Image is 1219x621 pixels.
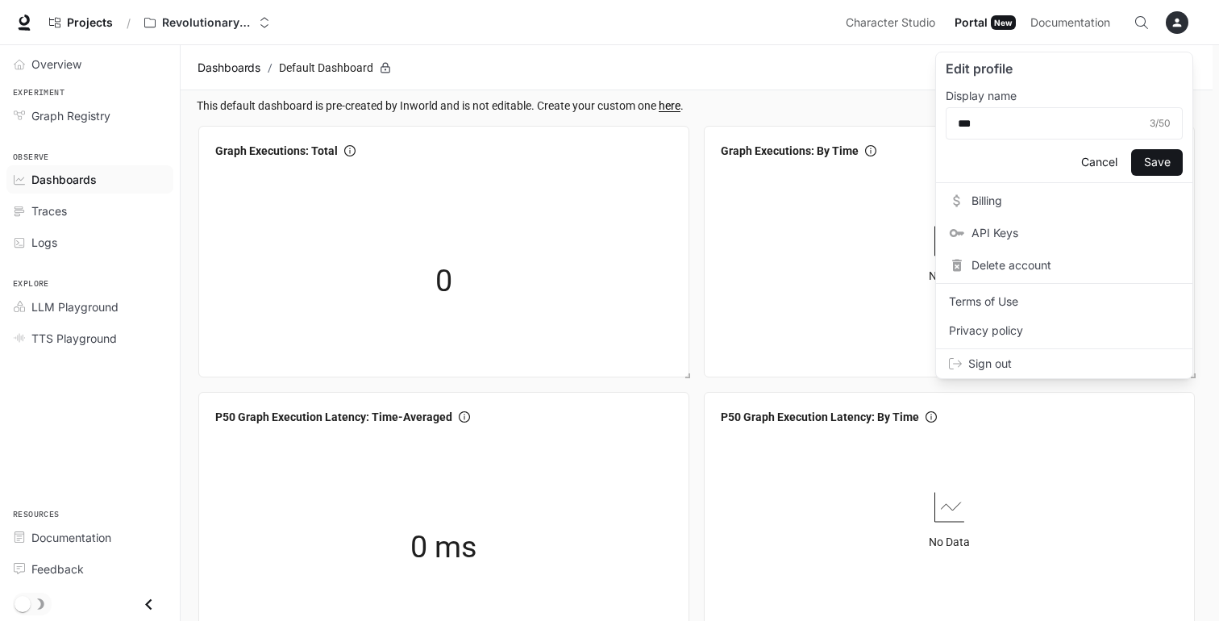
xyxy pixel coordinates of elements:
span: API Keys [971,225,1179,241]
p: Edit profile [946,59,1183,78]
a: API Keys [939,219,1189,248]
div: Delete account [939,251,1189,280]
span: Privacy policy [949,323,1179,339]
a: Billing [939,186,1189,215]
div: 3 / 50 [1150,115,1171,131]
a: Privacy policy [939,316,1189,345]
span: Delete account [971,257,1179,273]
p: Display name [946,90,1017,102]
button: Cancel [1073,149,1125,176]
button: Save [1131,149,1183,176]
div: Sign out [936,349,1192,378]
span: Sign out [968,356,1179,372]
span: Billing [971,193,1179,209]
span: Terms of Use [949,294,1179,310]
a: Terms of Use [939,287,1189,316]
